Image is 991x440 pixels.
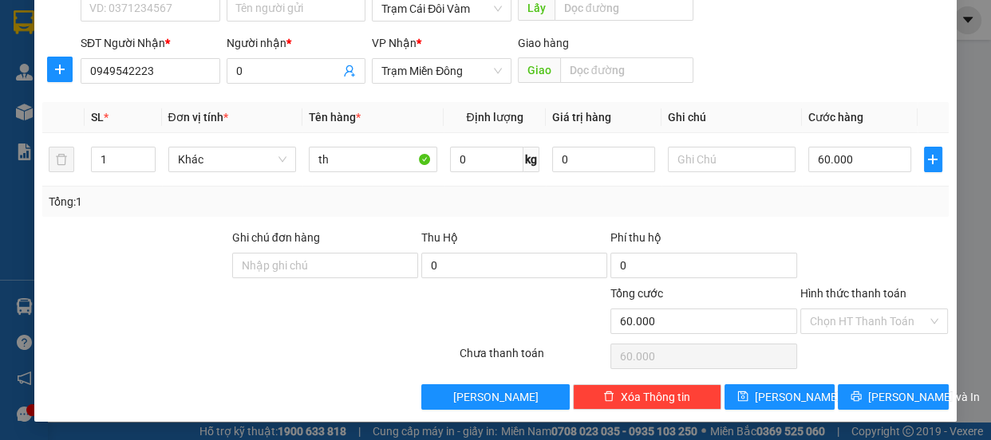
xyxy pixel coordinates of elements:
[808,111,863,124] span: Cước hàng
[178,147,287,171] span: Khác
[453,388,539,406] span: [PERSON_NAME]
[232,253,418,278] input: Ghi chú đơn hàng
[187,71,360,93] div: 0942003262
[168,111,228,124] span: Đơn vị tính
[925,153,942,166] span: plus
[851,391,862,403] span: printer
[573,384,721,410] button: deleteXóa Thông tin
[14,15,38,32] span: Gửi:
[560,57,693,83] input: Dọc đường
[12,104,37,121] span: CR :
[838,384,948,410] button: printer[PERSON_NAME] và In
[232,231,320,244] label: Ghi chú đơn hàng
[48,63,72,76] span: plus
[12,103,178,122] div: 130.000
[343,65,356,77] span: user-add
[458,344,610,372] div: Chưa thanh toán
[523,147,539,172] span: kg
[518,37,569,49] span: Giao hàng
[610,287,663,300] span: Tổng cước
[309,147,437,172] input: VD: Bàn, Ghế
[800,287,906,300] label: Hình thức thanh toán
[49,193,384,210] div: Tổng: 1
[737,391,748,403] span: save
[924,147,942,172] button: plus
[755,388,840,406] span: [PERSON_NAME]
[421,231,458,244] span: Thu Hộ
[603,391,614,403] span: delete
[381,59,502,83] span: Trạm Miền Đông
[91,111,104,124] span: SL
[187,15,225,32] span: Nhận:
[187,14,360,52] div: Bình Dương ([GEOGRAPHIC_DATA])
[227,34,366,52] div: Người nhận
[724,384,835,410] button: save[PERSON_NAME]
[610,229,796,253] div: Phí thu hộ
[661,102,803,133] th: Ghi chú
[621,388,690,406] span: Xóa Thông tin
[552,147,655,172] input: 0
[309,111,361,124] span: Tên hàng
[552,111,611,124] span: Giá trị hàng
[81,34,220,52] div: SĐT Người Nhận
[868,388,980,406] span: [PERSON_NAME] và In
[466,111,523,124] span: Định lượng
[421,384,570,410] button: [PERSON_NAME]
[372,37,417,49] span: VP Nhận
[668,147,796,172] input: Ghi Chú
[14,14,176,52] div: Trạm [GEOGRAPHIC_DATA]
[187,52,360,71] div: 0
[49,147,74,172] button: delete
[518,57,560,83] span: Giao
[47,57,73,82] button: plus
